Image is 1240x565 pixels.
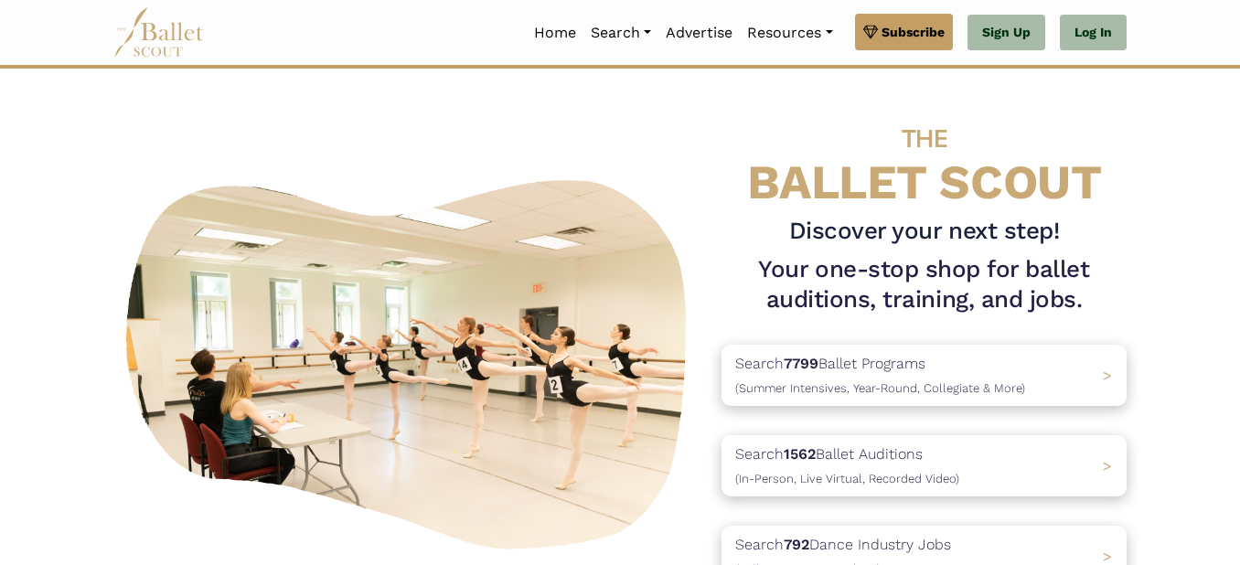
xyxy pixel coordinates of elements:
span: THE [902,123,947,154]
a: Sign Up [967,15,1045,51]
a: Home [527,14,583,52]
span: Subscribe [882,22,945,42]
h4: BALLET SCOUT [722,105,1127,208]
h1: Your one-stop shop for ballet auditions, training, and jobs. [722,254,1127,316]
b: 1562 [784,445,816,463]
img: A group of ballerinas talking to each other in a ballet studio [113,163,707,559]
h3: Discover your next step! [722,216,1127,247]
b: 7799 [784,355,818,372]
span: (Summer Intensives, Year-Round, Collegiate & More) [735,381,1025,395]
a: Advertise [658,14,740,52]
span: (In-Person, Live Virtual, Recorded Video) [735,472,959,485]
a: Subscribe [855,14,953,50]
a: Search [583,14,658,52]
span: > [1103,457,1112,474]
a: Log In [1060,15,1127,51]
p: Search Ballet Auditions [735,442,959,489]
b: 792 [784,536,809,553]
span: > [1103,367,1112,384]
a: Search7799Ballet Programs(Summer Intensives, Year-Round, Collegiate & More)> [722,345,1127,406]
a: Search1562Ballet Auditions(In-Person, Live Virtual, Recorded Video) > [722,435,1127,496]
img: gem.svg [863,22,878,42]
p: Search Ballet Programs [735,352,1025,399]
a: Resources [740,14,839,52]
span: > [1103,548,1112,565]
